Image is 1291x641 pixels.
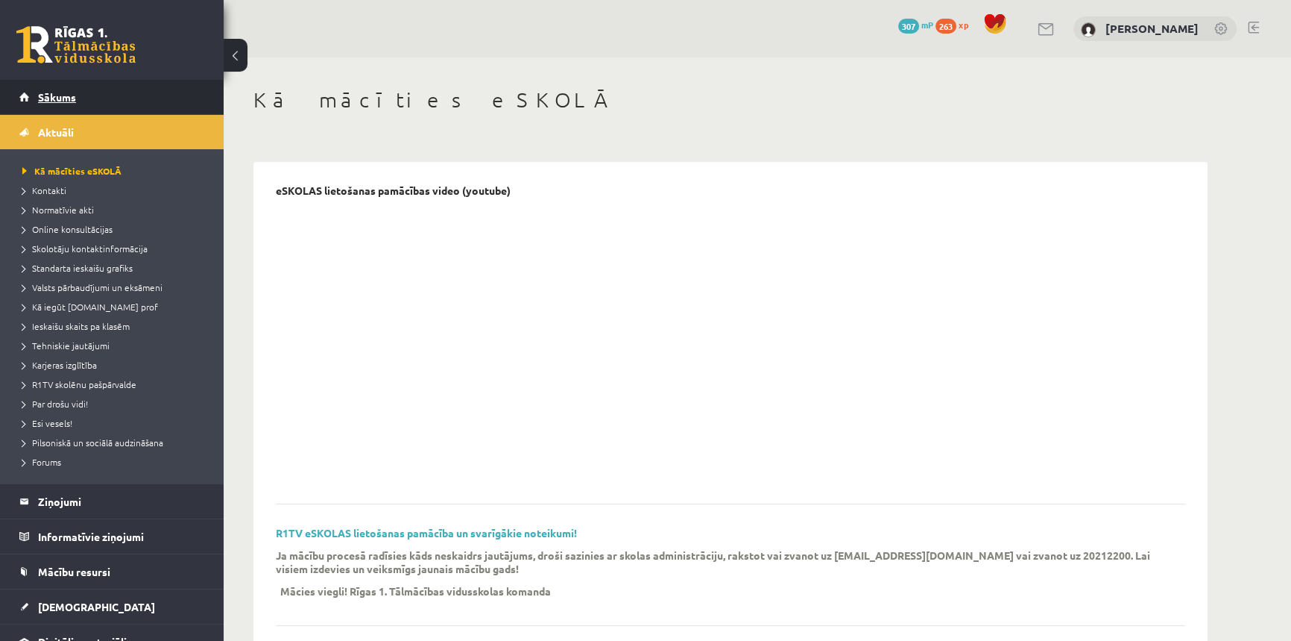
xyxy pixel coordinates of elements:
span: Par drošu vidi! [22,398,88,410]
span: [DEMOGRAPHIC_DATA] [38,600,155,613]
a: R1TV skolēnu pašpārvalde [22,378,209,391]
h1: Kā mācīties eSKOLĀ [253,87,1208,113]
span: Sākums [38,90,76,104]
a: Normatīvie akti [22,203,209,216]
a: R1TV eSKOLAS lietošanas pamācība un svarīgākie noteikumi! [276,526,577,540]
a: Online konsultācijas [22,222,209,236]
span: Karjeras izglītība [22,359,97,371]
span: Esi vesels! [22,417,72,429]
a: Valsts pārbaudījumi un eksāmeni [22,281,209,294]
a: Esi vesels! [22,416,209,430]
span: Pilsoniskā un sociālā audzināšana [22,437,163,448]
p: Ja mācību procesā radīsies kāds neskaidrs jautājums, droši sazinies ar skolas administrāciju, rak... [276,548,1163,575]
a: Pilsoniskā un sociālā audzināšana [22,436,209,449]
span: Ieskaišu skaits pa klasēm [22,320,130,332]
span: Kā iegūt [DOMAIN_NAME] prof [22,301,158,313]
a: Kā mācīties eSKOLĀ [22,164,209,178]
span: Valsts pārbaudījumi un eksāmeni [22,281,162,293]
span: Standarta ieskaišu grafiks [22,262,133,274]
p: Mācies viegli! [280,584,347,598]
a: Ieskaišu skaits pa klasēm [22,319,209,333]
span: Kā mācīties eSKOLĀ [22,165,121,177]
a: Mācību resursi [19,554,205,589]
span: R1TV skolēnu pašpārvalde [22,378,136,390]
a: 307 mP [898,19,933,31]
a: Rīgas 1. Tālmācības vidusskola [16,26,136,63]
span: Normatīvie akti [22,204,94,216]
span: 307 [898,19,919,34]
span: Online konsultācijas [22,223,113,235]
a: Ziņojumi [19,484,205,519]
a: Kontakti [22,184,209,197]
span: 263 [935,19,956,34]
a: Forums [22,455,209,469]
legend: Ziņojumi [38,484,205,519]
span: Forums [22,456,61,468]
span: Mācību resursi [38,565,110,578]
legend: Informatīvie ziņojumi [38,519,205,554]
a: [DEMOGRAPHIC_DATA] [19,590,205,624]
span: xp [959,19,968,31]
span: Kontakti [22,184,66,196]
a: Par drošu vidi! [22,397,209,410]
a: Standarta ieskaišu grafiks [22,261,209,275]
a: Tehniskie jautājumi [22,339,209,352]
a: [PERSON_NAME] [1105,21,1199,36]
p: eSKOLAS lietošanas pamācības video (youtube) [276,184,511,197]
a: Aktuāli [19,115,205,149]
p: Rīgas 1. Tālmācības vidusskolas komanda [350,584,551,598]
a: Karjeras izglītība [22,358,209,372]
a: Skolotāju kontaktinformācija [22,242,209,255]
a: Sākums [19,80,205,114]
span: Aktuāli [38,125,74,139]
a: Kā iegūt [DOMAIN_NAME] prof [22,300,209,313]
span: mP [921,19,933,31]
span: Tehniskie jautājumi [22,340,110,351]
img: Ingus Riciks [1081,22,1096,37]
a: 263 xp [935,19,976,31]
a: Informatīvie ziņojumi [19,519,205,554]
span: Skolotāju kontaktinformācija [22,243,148,254]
